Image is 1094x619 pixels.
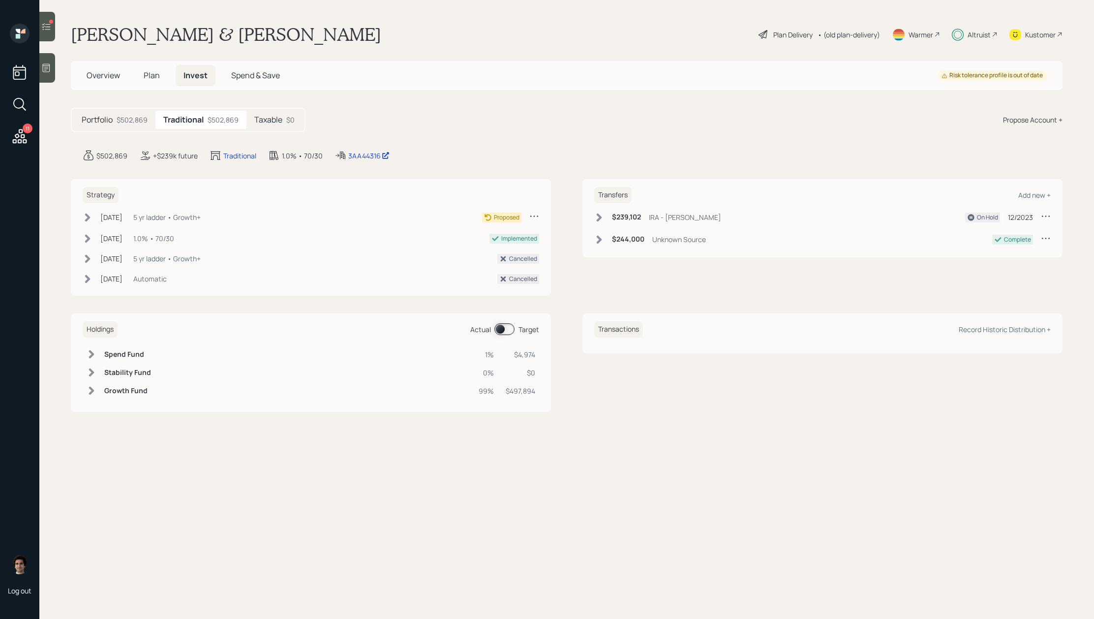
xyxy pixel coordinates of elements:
[1004,235,1031,244] div: Complete
[479,349,494,360] div: 1%
[612,235,644,244] h6: $244,000
[100,233,122,244] div: [DATE]
[479,386,494,396] div: 99%
[100,274,122,284] div: [DATE]
[144,70,160,81] span: Plan
[82,115,113,124] h5: Portfolio
[133,274,167,284] div: Automatic
[104,350,151,359] h6: Spend Fund
[153,151,198,161] div: +$239k future
[10,555,30,574] img: harrison-schaefer-headshot-2.png
[501,234,537,243] div: Implemented
[208,115,239,125] div: $502,869
[1003,115,1063,125] div: Propose Account +
[163,115,204,124] h5: Traditional
[773,30,813,40] div: Plan Delivery
[8,586,31,595] div: Log out
[1025,30,1056,40] div: Kustomer
[286,115,295,125] div: $0
[83,321,118,338] h6: Holdings
[909,30,933,40] div: Warmer
[968,30,991,40] div: Altruist
[83,187,119,203] h6: Strategy
[133,253,201,264] div: 5 yr ladder • Growth+
[959,325,1051,334] div: Record Historic Distribution +
[506,349,535,360] div: $4,974
[479,368,494,378] div: 0%
[96,151,127,161] div: $502,869
[348,151,390,161] div: 3AA44316
[470,324,491,335] div: Actual
[183,70,208,81] span: Invest
[100,212,122,222] div: [DATE]
[254,115,282,124] h5: Taxable
[100,253,122,264] div: [DATE]
[71,24,381,45] h1: [PERSON_NAME] & [PERSON_NAME]
[87,70,120,81] span: Overview
[104,387,151,395] h6: Growth Fund
[506,368,535,378] div: $0
[649,212,721,222] div: IRA - [PERSON_NAME]
[104,369,151,377] h6: Stability Fund
[282,151,323,161] div: 1.0% • 70/30
[942,71,1043,80] div: Risk tolerance profile is out of date
[133,233,174,244] div: 1.0% • 70/30
[117,115,148,125] div: $502,869
[1008,212,1033,222] div: 12/2023
[594,187,632,203] h6: Transfers
[506,386,535,396] div: $497,894
[977,213,998,222] div: On Hold
[509,275,537,283] div: Cancelled
[223,151,256,161] div: Traditional
[518,324,539,335] div: Target
[1018,190,1051,200] div: Add new +
[818,30,880,40] div: • (old plan-delivery)
[231,70,280,81] span: Spend & Save
[594,321,643,338] h6: Transactions
[509,254,537,263] div: Cancelled
[133,212,201,222] div: 5 yr ladder • Growth+
[612,213,641,221] h6: $239,102
[494,213,519,222] div: Proposed
[652,234,706,245] div: Unknown Source
[23,124,32,133] div: 11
